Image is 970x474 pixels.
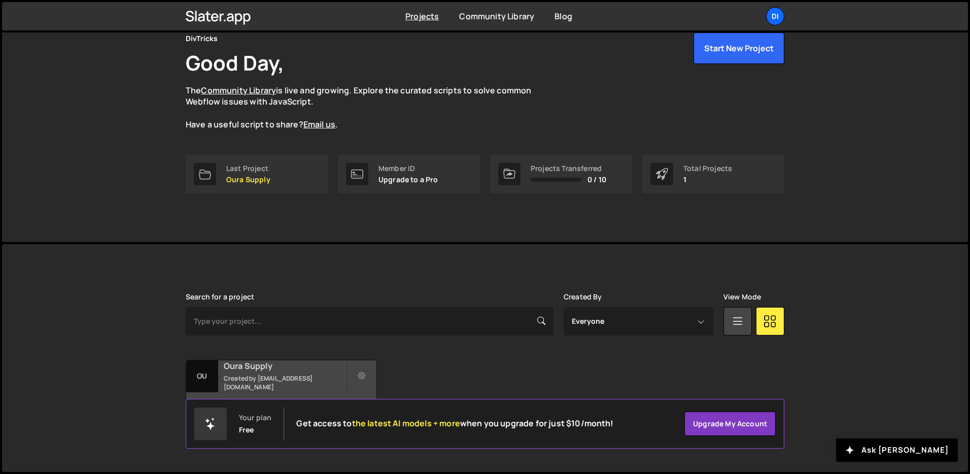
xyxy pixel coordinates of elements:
h2: Oura Supply [224,360,346,371]
a: Community Library [459,11,534,22]
div: Your plan [239,414,271,422]
a: Di [766,7,784,25]
button: Start New Project [694,32,784,64]
span: 0 / 10 [587,176,606,184]
p: Oura Supply [226,176,270,184]
div: Last Project [226,164,270,173]
a: Last Project Oura Supply [186,155,328,193]
div: 71 pages, last updated by [DATE] [186,392,376,423]
label: Search for a project [186,293,254,301]
a: Blog [555,11,572,22]
small: Created by [EMAIL_ADDRESS][DOMAIN_NAME] [224,374,346,391]
h2: Get access to when you upgrade for just $10/month! [296,419,613,428]
p: The is live and growing. Explore the curated scripts to solve common Webflow issues with JavaScri... [186,85,551,130]
input: Type your project... [186,307,553,335]
h1: Good Day, [186,49,284,77]
a: Community Library [201,85,276,96]
p: Upgrade to a Pro [378,176,438,184]
div: Projects Transferred [531,164,606,173]
div: DivTricks [186,32,218,45]
div: Ou [186,360,218,392]
label: Created By [564,293,602,301]
a: Projects [405,11,439,22]
a: Ou Oura Supply Created by [EMAIL_ADDRESS][DOMAIN_NAME] 71 pages, last updated by [DATE] [186,360,377,423]
label: View Mode [723,293,761,301]
button: Ask [PERSON_NAME] [836,438,958,462]
p: 1 [683,176,732,184]
a: Email us [303,119,335,130]
a: Upgrade my account [684,412,776,436]
div: Member ID [378,164,438,173]
div: Total Projects [683,164,732,173]
span: the latest AI models + more [352,418,460,429]
div: Free [239,426,254,434]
